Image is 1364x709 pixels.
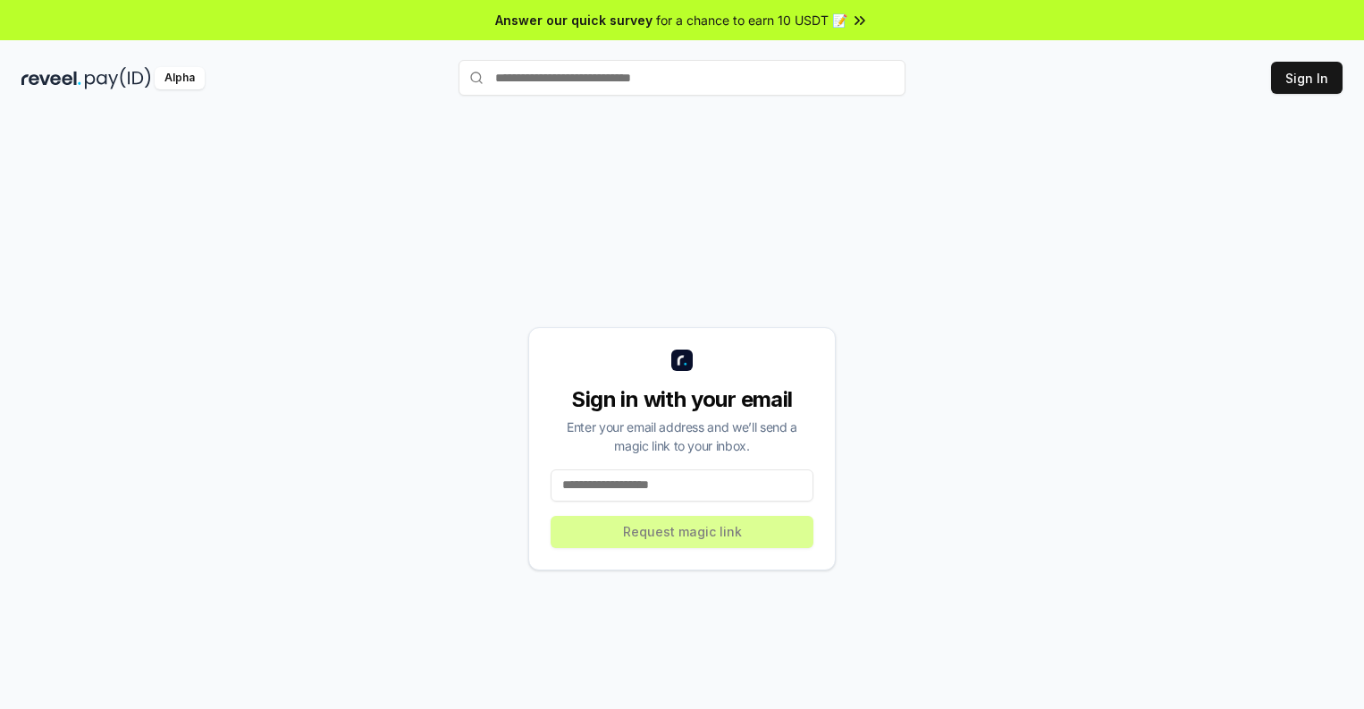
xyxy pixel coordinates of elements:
[551,385,813,414] div: Sign in with your email
[495,11,653,30] span: Answer our quick survey
[155,67,205,89] div: Alpha
[551,418,813,455] div: Enter your email address and we’ll send a magic link to your inbox.
[85,67,151,89] img: pay_id
[656,11,847,30] span: for a chance to earn 10 USDT 📝
[671,350,693,371] img: logo_small
[1271,62,1343,94] button: Sign In
[21,67,81,89] img: reveel_dark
